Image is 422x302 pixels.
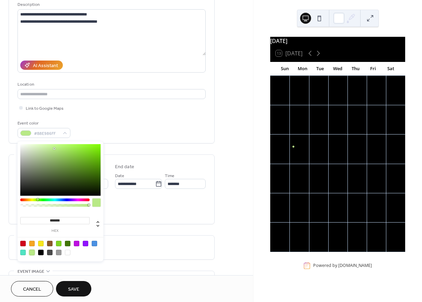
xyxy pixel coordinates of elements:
button: AI Assistant [20,61,63,70]
div: 17 [369,136,374,141]
div: Tue [311,62,329,76]
div: #9013FE [83,241,88,246]
span: Date [115,172,124,180]
label: hex [20,229,90,233]
div: Sat [382,62,400,76]
div: 2 [350,78,355,83]
div: #7ED321 [56,241,61,246]
div: #4A90E2 [92,241,97,246]
span: #B8E986FF [34,130,59,137]
div: Description [18,1,204,8]
div: 14 [311,136,316,141]
div: Thu [346,62,364,76]
div: 19 [272,166,277,171]
div: Event color [18,120,69,127]
div: 28 [311,195,316,200]
div: 27 [292,195,297,200]
div: 15 [330,136,335,141]
div: 4 [388,78,393,83]
div: 28 [272,78,277,83]
div: 30 [311,78,316,83]
div: 26 [272,195,277,200]
div: 7 [369,224,374,229]
div: 25 [388,166,393,171]
div: 1 [388,195,393,200]
div: 30 [350,195,355,200]
div: 23 [350,166,355,171]
div: 20 [292,166,297,171]
div: #B8E986 [29,250,35,255]
div: 29 [330,195,335,200]
div: 9 [350,107,355,112]
div: 13 [292,136,297,141]
div: #9B9B9B [56,250,61,255]
div: 21 [311,166,316,171]
div: #FFFFFF [65,250,70,255]
span: Cancel [23,286,41,293]
div: #8B572A [47,241,53,246]
div: 4 [311,224,316,229]
div: End date [115,163,134,171]
div: 1 [330,78,335,83]
div: 12 [272,136,277,141]
div: Location [18,81,204,88]
div: 7 [311,107,316,112]
div: 11 [388,107,393,112]
span: Save [68,286,79,293]
div: #417505 [65,241,70,246]
div: Powered by [313,263,372,269]
div: 3 [292,224,297,229]
div: 29 [292,78,297,83]
div: #F8E71C [38,241,44,246]
div: Fri [364,62,382,76]
button: Save [56,281,91,296]
div: 24 [369,166,374,171]
div: 8 [388,224,393,229]
span: Link to Google Maps [26,105,64,112]
div: Wed [329,62,347,76]
div: 16 [350,136,355,141]
span: Event image [18,268,44,275]
div: 18 [388,136,393,141]
div: 10 [369,107,374,112]
div: 5 [330,224,335,229]
div: 6 [292,107,297,112]
div: 3 [369,78,374,83]
div: [DATE] [270,37,405,45]
div: 31 [369,195,374,200]
div: #D0021B [20,241,26,246]
div: #BD10E0 [74,241,79,246]
div: 5 [272,107,277,112]
div: Fob Pick-Up and Gym Tours [296,144,348,150]
div: Sun [276,62,294,76]
div: Mon [294,62,311,76]
div: #4A4A4A [47,250,53,255]
a: [DOMAIN_NAME] [338,263,372,269]
div: #50E3C2 [20,250,26,255]
span: Time [165,172,174,180]
div: Fob Pick-Up and Gym Tours [289,144,309,150]
div: AI Assistant [33,62,58,69]
div: 22 [330,166,335,171]
div: #F5A623 [29,241,35,246]
div: 2 [272,224,277,229]
div: 8 [330,107,335,112]
div: #000000 [38,250,44,255]
div: 6 [350,224,355,229]
button: Cancel [11,281,53,296]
